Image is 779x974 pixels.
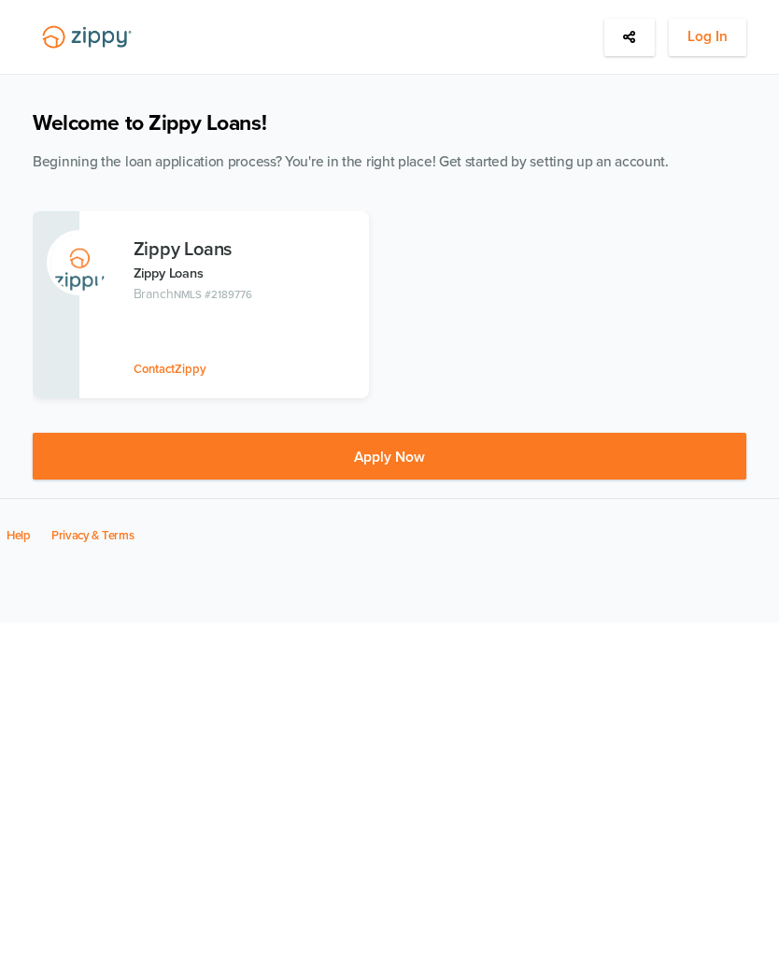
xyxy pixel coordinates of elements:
a: Help [7,528,31,543]
a: Privacy & Terms [51,528,135,543]
button: Apply Now [33,433,746,480]
button: ContactZippy [134,360,206,380]
img: Lender Logo [33,19,141,56]
button: Log In [669,19,746,56]
span: NMLS #2189776 [174,288,251,301]
span: Beginning the loan application process? You're in the right place! Get started by setting up an a... [33,153,669,170]
p: Zippy Loans [134,263,362,284]
span: Branch [134,286,175,302]
h1: Welcome to Zippy Loans! [33,110,746,136]
h3: Zippy Loans [134,239,362,260]
span: Log In [687,25,728,49]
